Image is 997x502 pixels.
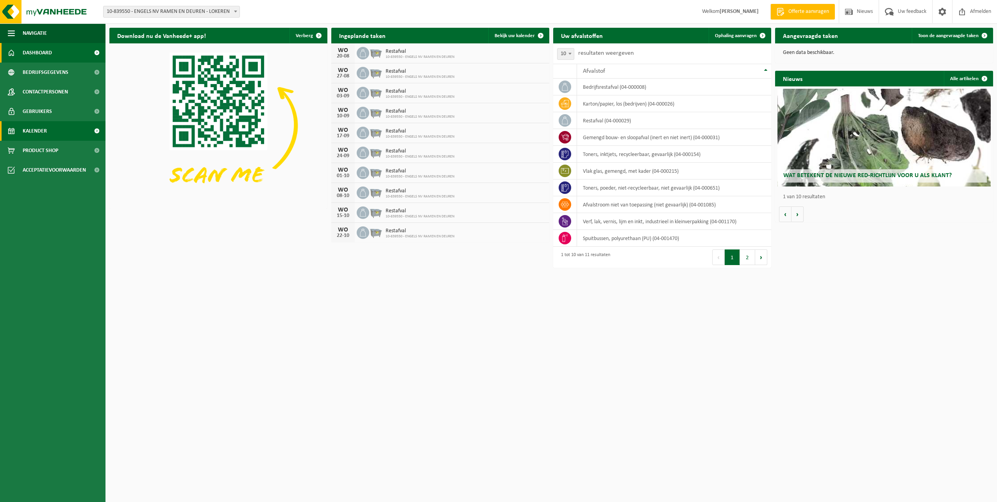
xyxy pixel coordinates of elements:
[109,28,214,43] h2: Download nu de Vanheede+ app!
[557,48,574,59] span: 10
[369,86,382,99] img: WB-2500-GAL-GY-01
[577,146,771,163] td: toners, inktjets, recycleerbaar, gevaarlijk (04-000154)
[386,115,454,119] span: 10-839550 - ENGELS NV RAMEN EN DEUREN
[369,145,382,159] img: WB-2500-GAL-GY-01
[23,43,52,63] span: Dashboard
[783,172,952,179] span: Wat betekent de nieuwe RED-richtlijn voor u als klant?
[335,153,351,159] div: 24-09
[335,227,351,233] div: WO
[386,228,454,234] span: Restafval
[786,8,831,16] span: Offerte aanvragen
[770,4,835,20] a: Offerte aanvragen
[755,249,767,265] button: Next
[335,213,351,219] div: 15-10
[369,185,382,199] img: WB-2500-GAL-GY-01
[792,206,804,222] button: Volgende
[335,127,351,133] div: WO
[912,28,992,43] a: Toon de aangevraagde taken
[109,43,327,207] img: Download de VHEPlus App
[386,128,454,134] span: Restafval
[369,165,382,179] img: WB-2500-GAL-GY-01
[583,68,605,74] span: Afvalstof
[335,167,351,173] div: WO
[386,134,454,139] span: 10-839550 - ENGELS NV RAMEN EN DEUREN
[335,207,351,213] div: WO
[577,112,771,129] td: restafval (04-000029)
[577,163,771,179] td: vlak glas, gemengd, met kader (04-000215)
[578,50,634,56] label: resultaten weergeven
[488,28,549,43] a: Bekijk uw kalender
[557,249,610,266] div: 1 tot 10 van 11 resultaten
[23,82,68,102] span: Contactpersonen
[386,168,454,174] span: Restafval
[335,93,351,99] div: 03-09
[331,28,393,43] h2: Ingeplande taken
[918,33,979,38] span: Toon de aangevraagde taken
[335,147,351,153] div: WO
[104,6,239,17] span: 10-839550 - ENGELS NV RAMEN EN DEUREN - LOKEREN
[386,154,454,159] span: 10-839550 - ENGELS NV RAMEN EN DEUREN
[783,194,989,200] p: 1 van 10 resultaten
[557,48,574,60] span: 10
[335,233,351,238] div: 22-10
[335,54,351,59] div: 20-08
[386,48,454,55] span: Restafval
[386,108,454,115] span: Restafval
[386,55,454,59] span: 10-839550 - ENGELS NV RAMEN EN DEUREN
[23,141,58,160] span: Product Shop
[386,95,454,99] span: 10-839550 - ENGELS NV RAMEN EN DEUREN
[369,125,382,139] img: WB-2500-GAL-GY-01
[775,71,810,86] h2: Nieuws
[23,23,47,43] span: Navigatie
[335,47,351,54] div: WO
[335,193,351,199] div: 08-10
[386,88,454,95] span: Restafval
[386,234,454,239] span: 10-839550 - ENGELS NV RAMEN EN DEUREN
[335,187,351,193] div: WO
[783,50,985,56] p: Geen data beschikbaar.
[369,106,382,119] img: WB-2500-GAL-GY-01
[577,129,771,146] td: gemengd bouw- en sloopafval (inert en niet inert) (04-000031)
[577,95,771,112] td: karton/papier, los (bedrijven) (04-000026)
[944,71,992,86] a: Alle artikelen
[23,160,86,180] span: Acceptatievoorwaarden
[386,208,454,214] span: Restafval
[335,67,351,74] div: WO
[577,79,771,95] td: bedrijfsrestafval (04-000008)
[720,9,759,14] strong: [PERSON_NAME]
[386,214,454,219] span: 10-839550 - ENGELS NV RAMEN EN DEUREN
[23,121,47,141] span: Kalender
[335,133,351,139] div: 17-09
[725,249,740,265] button: 1
[369,46,382,59] img: WB-2500-GAL-GY-01
[386,174,454,179] span: 10-839550 - ENGELS NV RAMEN EN DEUREN
[779,206,792,222] button: Vorige
[553,28,611,43] h2: Uw afvalstoffen
[709,28,770,43] a: Ophaling aanvragen
[495,33,535,38] span: Bekijk uw kalender
[23,102,52,121] span: Gebruikers
[103,6,240,18] span: 10-839550 - ENGELS NV RAMEN EN DEUREN - LOKEREN
[386,148,454,154] span: Restafval
[386,68,454,75] span: Restafval
[296,33,313,38] span: Verberg
[777,89,991,186] a: Wat betekent de nieuwe RED-richtlijn voor u als klant?
[335,173,351,179] div: 01-10
[335,87,351,93] div: WO
[23,63,68,82] span: Bedrijfsgegevens
[369,225,382,238] img: WB-2500-GAL-GY-01
[335,113,351,119] div: 10-09
[386,194,454,199] span: 10-839550 - ENGELS NV RAMEN EN DEUREN
[740,249,755,265] button: 2
[712,249,725,265] button: Previous
[577,196,771,213] td: afvalstroom niet van toepassing (niet gevaarlijk) (04-001085)
[715,33,757,38] span: Ophaling aanvragen
[369,205,382,219] img: WB-2500-GAL-GY-01
[335,107,351,113] div: WO
[775,28,846,43] h2: Aangevraagde taken
[577,179,771,196] td: toners, poeder, niet-recycleerbaar, niet gevaarlijk (04-000651)
[335,74,351,79] div: 27-08
[577,213,771,230] td: verf, lak, vernis, lijm en inkt, industrieel in kleinverpakking (04-001170)
[289,28,327,43] button: Verberg
[577,230,771,247] td: spuitbussen, polyurethaan (PU) (04-001470)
